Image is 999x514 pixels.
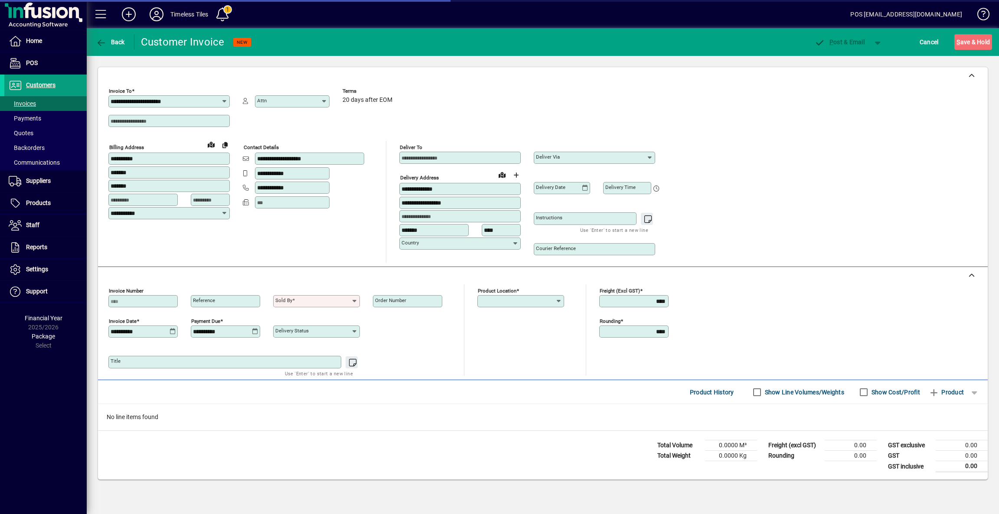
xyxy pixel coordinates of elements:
[814,39,865,46] span: ost & Email
[763,388,844,397] label: Show Line Volumes/Weights
[170,7,208,21] div: Timeless Tiles
[111,358,121,364] mat-label: Title
[4,170,87,192] a: Suppliers
[94,34,127,50] button: Back
[285,368,353,378] mat-hint: Use 'Enter' to start a new line
[764,440,825,451] td: Freight (excl GST)
[193,297,215,303] mat-label: Reference
[400,144,422,150] mat-label: Deliver To
[32,333,55,340] span: Package
[705,451,757,461] td: 0.0000 Kg
[4,281,87,303] a: Support
[884,440,936,451] td: GST exclusive
[275,297,292,303] mat-label: Sold by
[402,240,419,246] mat-label: Country
[4,111,87,126] a: Payments
[26,59,38,66] span: POS
[495,168,509,182] a: View on map
[810,34,869,50] button: Post & Email
[87,34,134,50] app-page-header-button: Back
[191,318,220,324] mat-label: Payment due
[9,115,41,122] span: Payments
[109,288,144,294] mat-label: Invoice number
[26,221,39,228] span: Staff
[850,7,962,21] div: POS [EMAIL_ADDRESS][DOMAIN_NAME]
[825,451,877,461] td: 0.00
[237,39,248,45] span: NEW
[143,7,170,22] button: Profile
[478,288,516,294] mat-label: Product location
[257,98,267,104] mat-label: Attn
[26,244,47,250] span: Reports
[825,440,877,451] td: 0.00
[96,39,125,46] span: Back
[509,168,523,182] button: Choose address
[98,404,988,430] div: No line items found
[957,39,960,46] span: S
[275,328,309,334] mat-label: Delivery status
[580,225,648,235] mat-hint: Use 'Enter' to start a new line
[924,384,968,400] button: Product
[4,192,87,214] a: Products
[705,440,757,451] td: 0.0000 M³
[920,35,939,49] span: Cancel
[884,451,936,461] td: GST
[25,315,62,322] span: Financial Year
[204,137,218,151] a: View on map
[4,215,87,236] a: Staff
[343,88,395,94] span: Terms
[4,52,87,74] a: POS
[971,2,988,30] a: Knowledge Base
[536,215,562,221] mat-label: Instructions
[653,451,705,461] td: Total Weight
[109,88,132,94] mat-label: Invoice To
[957,35,990,49] span: ave & Hold
[600,288,640,294] mat-label: Freight (excl GST)
[690,385,734,399] span: Product History
[4,96,87,111] a: Invoices
[954,34,992,50] button: Save & Hold
[917,34,941,50] button: Cancel
[26,177,51,184] span: Suppliers
[9,159,60,166] span: Communications
[218,138,232,152] button: Copy to Delivery address
[109,318,137,324] mat-label: Invoice date
[936,440,988,451] td: 0.00
[9,144,45,151] span: Backorders
[4,155,87,170] a: Communications
[26,288,48,295] span: Support
[9,100,36,107] span: Invoices
[26,37,42,44] span: Home
[764,451,825,461] td: Rounding
[536,154,560,160] mat-label: Deliver via
[9,130,33,137] span: Quotes
[26,81,55,88] span: Customers
[26,266,48,273] span: Settings
[884,461,936,472] td: GST inclusive
[4,126,87,140] a: Quotes
[653,440,705,451] td: Total Volume
[536,245,576,251] mat-label: Courier Reference
[4,30,87,52] a: Home
[600,318,620,324] mat-label: Rounding
[936,461,988,472] td: 0.00
[829,39,833,46] span: P
[929,385,964,399] span: Product
[343,97,392,104] span: 20 days after EOM
[605,184,636,190] mat-label: Delivery time
[26,199,51,206] span: Products
[115,7,143,22] button: Add
[870,388,920,397] label: Show Cost/Profit
[4,140,87,155] a: Backorders
[375,297,406,303] mat-label: Order number
[686,384,738,400] button: Product History
[536,184,565,190] mat-label: Delivery date
[4,237,87,258] a: Reports
[936,451,988,461] td: 0.00
[141,35,225,49] div: Customer Invoice
[4,259,87,280] a: Settings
